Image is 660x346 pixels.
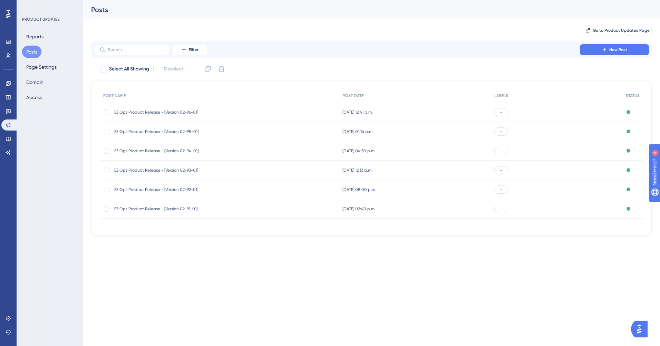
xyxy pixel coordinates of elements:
span: Go to Product Updates Page [593,28,650,33]
div: 4 [48,3,50,9]
input: Search [108,47,164,52]
span: [DATE] 12:13 a.m. [342,167,372,173]
button: Reports [22,30,48,43]
span: New Post [609,47,627,52]
span: - [500,148,502,154]
button: Access [22,91,46,104]
iframe: UserGuiding AI Assistant Launcher [631,319,652,339]
span: [DATE] 08:00 p.m. [342,187,376,192]
div: Posts [91,5,634,15]
span: EZ Ops Product Release - [Version 02-92-01] [114,187,225,192]
span: EZ Ops Product Release - [Version 02-91-01] [114,206,225,212]
span: STATUS [626,93,640,98]
span: - [500,129,502,134]
span: EZ Ops Product Release - [Version 02-93-01] [114,167,225,173]
div: PRODUCT UPDATES [22,17,60,22]
span: EZ Ops Product Release - [Version 02-95-01] [114,129,225,134]
span: Need Help? [16,2,43,10]
button: Filter [173,44,207,55]
span: [DATE] 04:30 p.m. [342,148,376,154]
button: Deselect [158,63,190,75]
span: POST DATE [342,93,363,98]
span: [DATE] 12:41 p.m. [342,109,373,115]
span: Select All Showing [109,65,149,73]
button: Domain [22,76,48,88]
span: [DATE] 01:14 a.m. [342,129,373,134]
span: EZ Ops Product Release - [Version 02-94-01] [114,148,225,154]
span: - [500,109,502,115]
button: New Post [580,44,649,55]
span: - [500,206,502,212]
span: EZ Ops Product Release - [Version 02-96-01] [114,109,225,115]
span: POST NAME [103,93,126,98]
span: [DATE] 02:40 p.m. [342,206,376,212]
button: Posts [22,46,41,58]
button: Go to Product Updates Page [583,25,652,36]
button: Page Settings [22,61,61,73]
span: Filter [189,47,198,52]
span: - [500,187,502,192]
span: Deselect [164,65,183,73]
span: LABELS [494,93,508,98]
span: - [500,167,502,173]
